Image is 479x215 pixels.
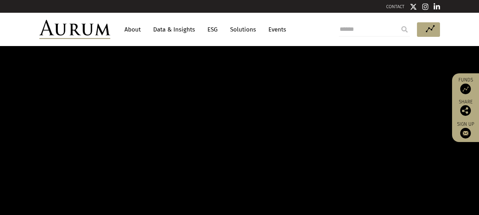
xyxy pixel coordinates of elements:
[410,3,417,10] img: Twitter icon
[121,23,144,36] a: About
[456,77,475,94] a: Funds
[456,121,475,138] a: Sign up
[386,4,405,9] a: CONTACT
[150,23,199,36] a: Data & Insights
[204,23,221,36] a: ESG
[460,84,471,94] img: Access Funds
[460,128,471,138] img: Sign up to our newsletter
[456,100,475,116] div: Share
[422,3,429,10] img: Instagram icon
[227,23,260,36] a: Solutions
[39,20,110,39] img: Aurum
[434,3,440,10] img: Linkedin icon
[265,23,286,36] a: Events
[460,105,471,116] img: Share this post
[397,22,412,36] input: Submit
